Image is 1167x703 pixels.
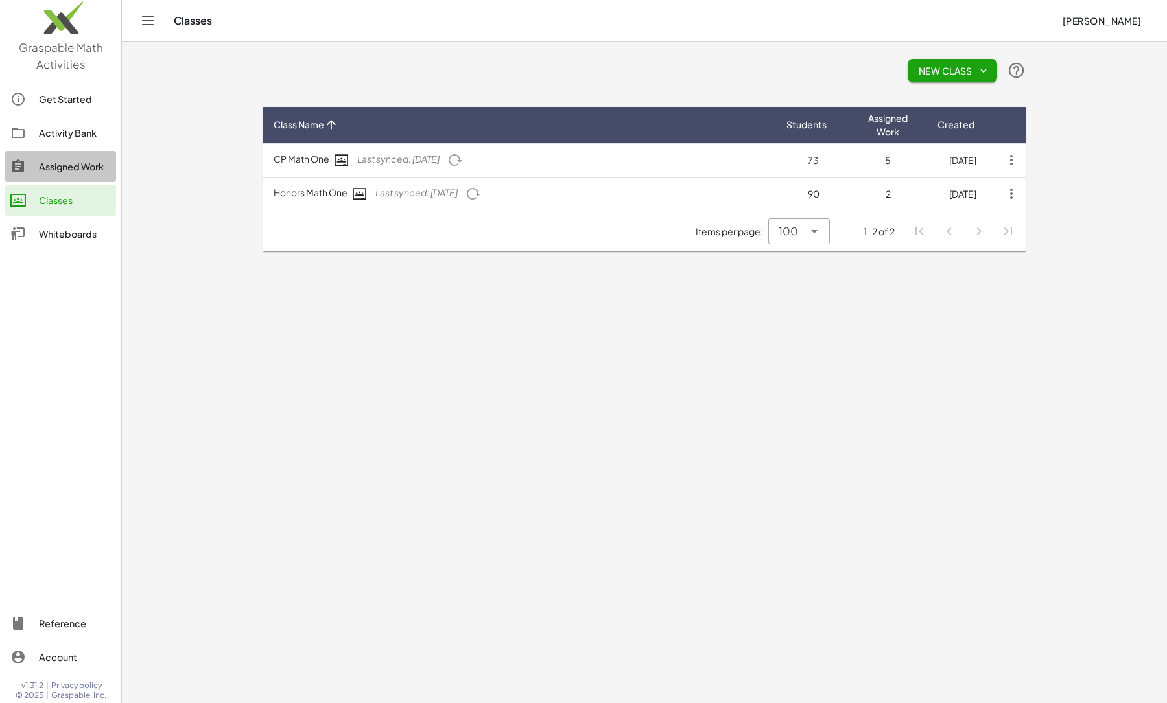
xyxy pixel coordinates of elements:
div: 1-2 of 2 [864,225,895,238]
span: | [46,680,49,691]
span: v1.31.2 [21,680,43,691]
span: Last synced: [DATE] [357,153,440,165]
span: Graspable, Inc. [51,690,106,700]
td: [DATE] [925,143,1000,177]
div: Get Started [39,91,111,107]
div: Whiteboards [39,226,111,242]
span: 2 [886,188,891,200]
span: 5 [885,154,891,166]
a: Activity Bank [5,117,116,148]
a: Assigned Work [5,151,116,182]
a: Privacy policy [51,680,106,691]
a: Reference [5,608,116,639]
div: Account [39,649,111,665]
span: New Class [918,65,987,76]
span: Items per page: [696,225,768,238]
span: Graspable Math Activities [19,40,103,71]
button: [PERSON_NAME] [1052,9,1151,32]
td: 73 [776,143,851,177]
div: Assigned Work [39,159,111,174]
nav: Pagination Navigation [905,216,1023,246]
div: Classes [39,192,111,208]
button: New Class [908,59,997,82]
span: [PERSON_NAME] [1062,15,1141,27]
span: Students [786,118,827,132]
a: Whiteboards [5,218,116,249]
td: CP Math One [263,143,776,177]
span: © 2025 [16,690,43,700]
a: Get Started [5,84,116,115]
td: 90 [776,177,851,211]
span: Created [937,118,974,132]
a: Classes [5,185,116,216]
a: Account [5,641,116,673]
td: Honors Math One [263,177,776,211]
span: Class Name [274,118,324,132]
span: Last synced: [DATE] [375,187,458,198]
div: Activity Bank [39,125,111,141]
span: Assigned Work [861,111,915,139]
button: Toggle navigation [137,10,158,31]
span: | [46,690,49,700]
div: Reference [39,616,111,631]
td: [DATE] [925,177,1000,211]
span: 100 [779,224,798,239]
